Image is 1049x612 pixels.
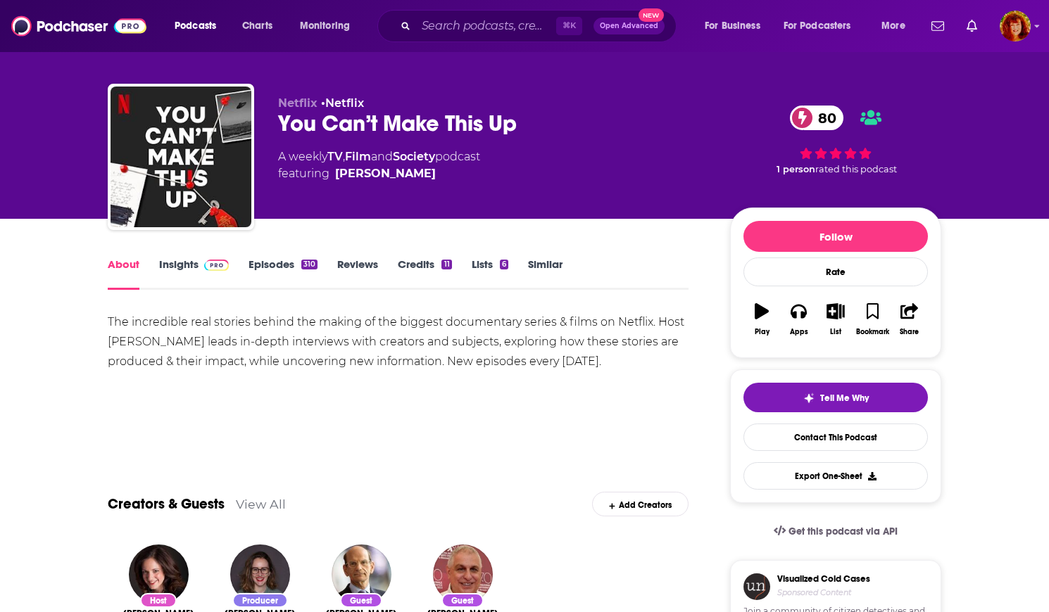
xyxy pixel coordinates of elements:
span: Logged in as rpalermo [1000,11,1031,42]
a: About [108,257,139,290]
h4: Sponsored Content [777,587,870,597]
div: Producer [232,593,288,608]
img: You Can’t Make This Up [111,87,251,227]
div: Rate [743,257,928,286]
span: Get this podcast via API [789,525,898,537]
span: featuring [278,165,480,182]
img: tell me why sparkle [803,393,815,404]
span: ⌘ K [556,17,582,35]
div: Add Creators [592,492,689,516]
div: Guest [441,593,484,608]
button: open menu [695,15,778,37]
a: Netflix [325,96,364,110]
a: TV [327,150,343,163]
span: Tell Me Why [820,393,869,404]
img: User Profile [1000,11,1031,42]
button: Open AdvancedNew [593,18,665,34]
div: Guest [340,593,382,608]
img: Podchaser Pro [204,260,229,271]
span: Charts [242,16,272,36]
a: Similar [528,257,563,290]
a: 80 [790,106,843,130]
input: Search podcasts, credits, & more... [416,15,556,37]
a: Reviews [337,257,378,290]
div: Apps [790,328,808,336]
div: The incredible real stories behind the making of the biggest documentary series & films on Netfli... [108,312,689,371]
a: Show notifications dropdown [926,14,950,38]
a: Show notifications dropdown [961,14,983,38]
button: List [817,294,854,345]
a: Contact This Podcast [743,423,928,451]
div: A weekly podcast [278,148,480,182]
a: Film [345,150,371,163]
img: Podchaser - Follow, Share and Rate Podcasts [11,13,146,39]
div: Play [755,328,770,336]
a: Rebecca Lavoie [335,165,436,182]
span: and [371,150,393,163]
a: Get this podcast via API [762,514,909,549]
span: 1 person [777,164,815,174]
div: 6 [500,260,508,269]
a: Lists6 [472,257,508,290]
span: • [321,96,364,110]
img: Paul Finebaum [332,544,391,604]
span: Open Advanced [600,23,658,30]
img: Errol Morris [433,544,493,604]
div: Search podcasts, credits, & more... [391,10,690,42]
span: , [343,150,345,163]
a: Credits11 [398,257,451,290]
div: List [830,328,841,336]
span: For Business [705,16,760,36]
span: More [881,16,905,36]
img: Claire Tighe [230,544,290,604]
button: open menu [872,15,923,37]
img: coldCase.18b32719.png [743,573,770,600]
button: Bookmark [854,294,891,345]
h3: Visualized Cold Cases [777,573,870,585]
span: Monitoring [300,16,350,36]
a: View All [236,497,286,511]
button: Show profile menu [1000,11,1031,42]
div: Host [140,593,177,608]
div: Share [900,328,919,336]
span: For Podcasters [784,16,851,36]
span: rated this podcast [815,164,897,174]
a: InsightsPodchaser Pro [159,257,229,290]
a: Charts [233,15,281,37]
button: Apps [780,294,817,345]
span: Podcasts [175,16,216,36]
span: Netflix [278,96,318,110]
button: open menu [290,15,368,37]
button: open menu [774,15,872,37]
a: Society [393,150,435,163]
div: Bookmark [856,328,889,336]
img: Rebecca Lavoie [129,544,189,604]
div: 310 [301,260,318,269]
a: Episodes310 [249,257,318,290]
button: Share [891,294,928,345]
span: New [639,8,664,22]
button: tell me why sparkleTell Me Why [743,383,928,412]
div: 11 [441,260,451,269]
div: 80 1 personrated this podcast [730,96,941,184]
button: Follow [743,221,928,252]
button: Export One-Sheet [743,462,928,490]
button: open menu [165,15,234,37]
span: 80 [804,106,843,130]
a: Creators & Guests [108,495,225,513]
button: Play [743,294,780,345]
